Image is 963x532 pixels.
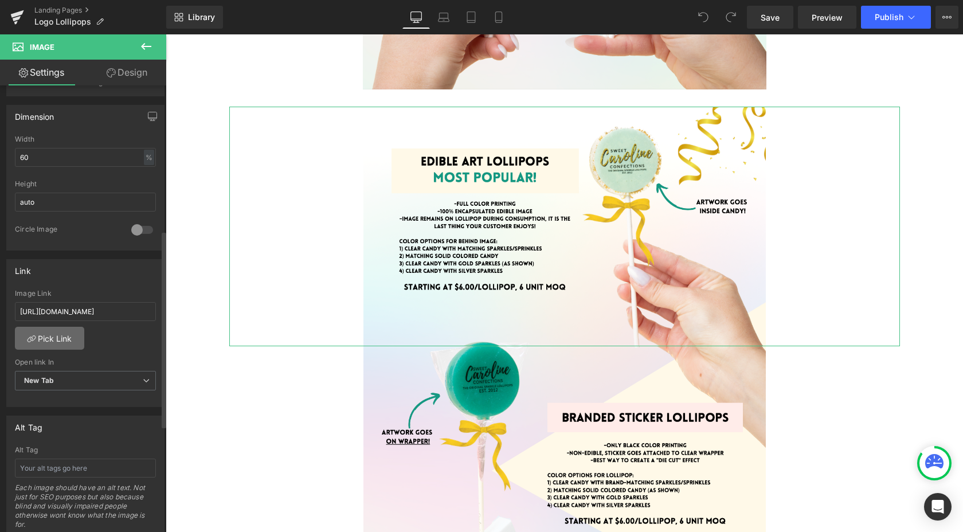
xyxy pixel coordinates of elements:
div: Link [15,260,31,276]
a: Design [85,60,169,85]
div: % [144,150,154,165]
span: Save [761,11,780,24]
div: Width [15,135,156,143]
div: Height [15,180,156,188]
span: Library [188,12,215,22]
input: https://your-shop.myshopify.com [15,302,156,321]
a: Pick Link [15,327,84,350]
input: Your alt tags go here [15,459,156,478]
button: More [935,6,958,29]
b: New Tab [24,376,54,385]
button: Publish [861,6,931,29]
span: Preview [812,11,843,24]
div: Open link In [15,358,156,366]
div: Alt Tag [15,446,156,454]
span: Image [30,42,54,52]
input: auto [15,148,156,167]
span: Logo Lollipops [34,17,91,26]
a: Desktop [402,6,430,29]
a: Preview [798,6,856,29]
a: Tablet [457,6,485,29]
input: auto [15,193,156,212]
div: Image Link [15,290,156,298]
div: Open Intercom Messenger [924,493,952,521]
button: Redo [719,6,742,29]
a: Laptop [430,6,457,29]
a: Landing Pages [34,6,166,15]
div: Dimension [15,105,54,122]
div: Circle Image [15,225,120,237]
button: Undo [692,6,715,29]
div: Alt Tag [15,416,42,432]
a: New Library [166,6,223,29]
span: Publish [875,13,903,22]
a: Mobile [485,6,512,29]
